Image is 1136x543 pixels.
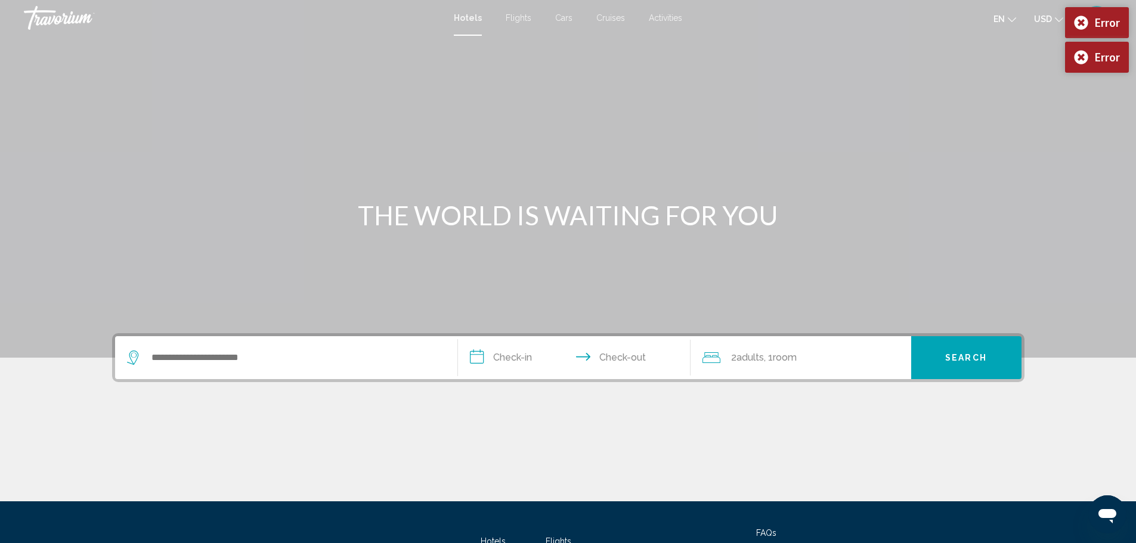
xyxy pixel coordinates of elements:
[736,352,764,363] span: Adults
[345,200,792,231] h1: THE WORLD IS WAITING FOR YOU
[691,336,911,379] button: Travelers: 2 adults, 0 children
[911,336,1022,379] button: Search
[993,14,1005,24] span: en
[454,13,482,23] a: Hotels
[649,13,682,23] a: Activities
[596,13,625,23] a: Cruises
[506,13,531,23] a: Flights
[764,349,797,366] span: , 1
[1034,14,1052,24] span: USD
[24,6,442,30] a: Travorium
[731,349,764,366] span: 2
[1034,10,1063,27] button: Change currency
[1095,51,1120,64] div: Error
[993,10,1016,27] button: Change language
[555,13,572,23] a: Cars
[458,336,691,379] button: Check in and out dates
[756,528,776,538] a: FAQs
[1095,16,1120,29] div: Error
[773,352,797,363] span: Room
[1081,5,1112,30] button: User Menu
[115,336,1022,379] div: Search widget
[1088,495,1126,533] iframe: Button to launch messaging window
[945,353,987,363] span: Search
